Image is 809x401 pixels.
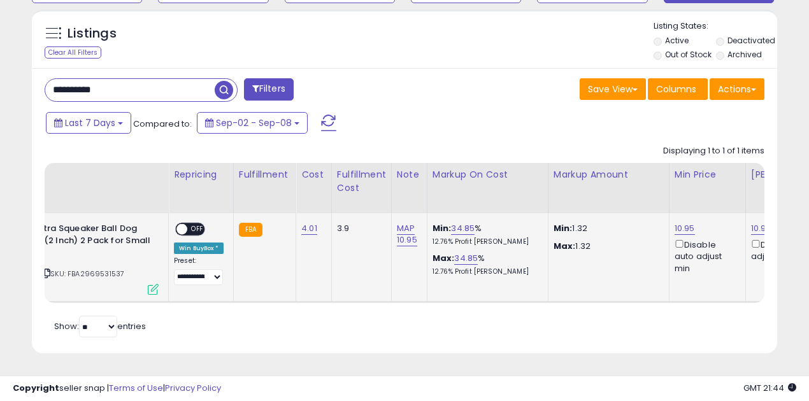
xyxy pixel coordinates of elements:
[656,83,696,95] span: Columns
[433,223,538,246] div: %
[337,223,382,234] div: 3.9
[239,223,262,237] small: FBA
[433,267,538,276] p: 12.76% Profit [PERSON_NAME]
[397,168,422,181] div: Note
[675,237,736,274] div: Disable auto adjust min
[727,35,775,46] label: Deactivated
[727,49,762,60] label: Archived
[68,25,117,43] h5: Listings
[301,222,317,235] a: 4.01
[40,269,124,279] span: | SKU: FBA2969531537
[710,78,764,100] button: Actions
[648,78,708,100] button: Columns
[554,241,659,252] p: 1.32
[197,112,308,134] button: Sep-02 - Sep-08
[433,168,543,181] div: Markup on Cost
[244,78,294,101] button: Filters
[174,168,228,181] div: Repricing
[433,253,538,276] div: %
[433,222,452,234] b: Min:
[216,116,292,129] span: Sep-02 - Sep-08
[45,46,101,59] div: Clear All Filters
[301,168,326,181] div: Cost
[46,112,131,134] button: Last 7 Days
[554,240,576,252] strong: Max:
[109,382,163,394] a: Terms of Use
[433,252,455,264] b: Max:
[554,222,573,234] strong: Min:
[13,383,221,395] div: seller snap | |
[133,118,192,130] span: Compared to:
[665,35,689,46] label: Active
[433,237,538,246] p: 12.76% Profit [PERSON_NAME]
[13,382,59,394] strong: Copyright
[751,222,771,235] a: 10.95
[454,252,478,265] a: 34.85
[554,168,664,181] div: Markup Amount
[54,320,146,332] span: Show: entries
[65,116,115,129] span: Last 7 Days
[654,20,777,32] p: Listing States:
[427,163,548,213] th: The percentage added to the cost of goods (COGS) that forms the calculator for Min & Max prices.
[663,145,764,157] div: Displaying 1 to 1 of 1 items
[580,78,646,100] button: Save View
[397,222,417,246] a: MAP 10.95
[675,222,695,235] a: 10.95
[675,168,740,181] div: Min Price
[174,257,224,285] div: Preset:
[554,223,659,234] p: 1.32
[665,49,712,60] label: Out of Stock
[187,224,208,235] span: OFF
[174,243,224,254] div: Win BuyBox *
[451,222,475,235] a: 34.85
[337,168,386,195] div: Fulfillment Cost
[743,382,796,394] span: 2025-09-16 21:44 GMT
[239,168,290,181] div: Fulfillment
[165,382,221,394] a: Privacy Policy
